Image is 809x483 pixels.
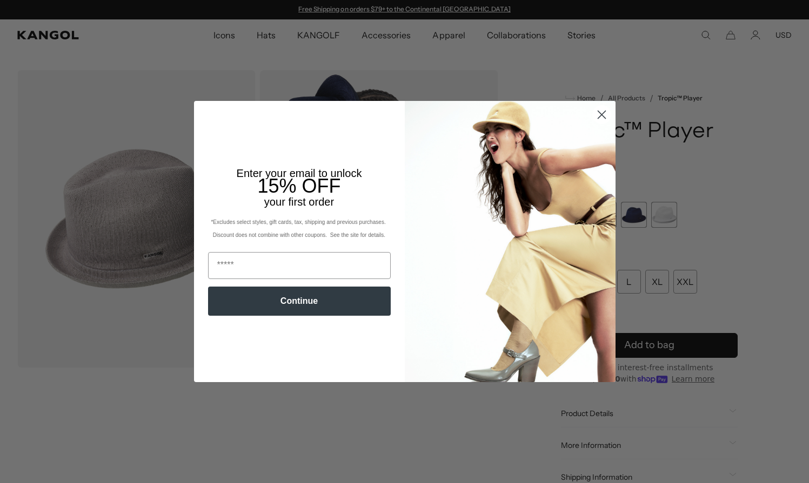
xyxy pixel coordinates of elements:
span: your first order [264,196,334,208]
span: *Excludes select styles, gift cards, tax, shipping and previous purchases. Discount does not comb... [211,219,387,238]
button: Continue [208,287,391,316]
img: 93be19ad-e773-4382-80b9-c9d740c9197f.jpeg [405,101,616,382]
input: Email [208,252,391,279]
span: Enter your email to unlock [237,167,362,179]
button: Close dialog [592,105,611,124]
span: 15% OFF [257,175,340,197]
